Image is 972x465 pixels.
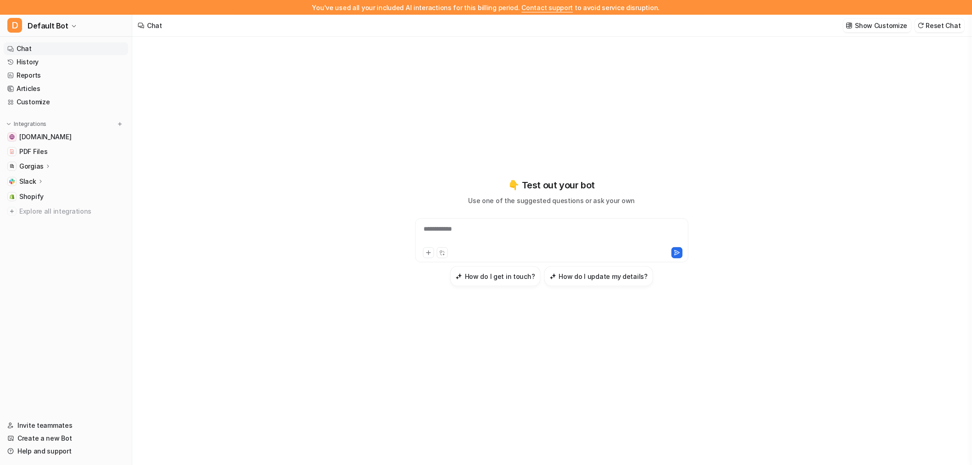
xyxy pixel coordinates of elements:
[544,266,653,286] button: How do I update my details?How do I update my details?
[19,204,124,219] span: Explore all integrations
[9,179,15,184] img: Slack
[19,132,71,142] span: [DOMAIN_NAME]
[843,19,911,32] button: Show Customize
[19,192,44,201] span: Shopify
[450,266,541,286] button: How do I get in touch?How do I get in touch?
[7,18,22,33] span: D
[4,56,128,68] a: History
[4,190,128,203] a: ShopifyShopify
[28,19,68,32] span: Default Bot
[14,120,46,128] p: Integrations
[4,205,128,218] a: Explore all integrations
[846,22,853,29] img: customize
[19,147,47,156] span: PDF Files
[4,445,128,458] a: Help and support
[19,162,44,171] p: Gorgias
[9,164,15,169] img: Gorgias
[4,82,128,95] a: Articles
[509,178,595,192] p: 👇 Test out your bot
[4,42,128,55] a: Chat
[9,194,15,199] img: Shopify
[550,273,556,280] img: How do I update my details?
[468,196,635,205] p: Use one of the suggested questions or ask your own
[4,145,128,158] a: PDF FilesPDF Files
[4,119,49,129] button: Integrations
[4,419,128,432] a: Invite teammates
[147,21,162,30] div: Chat
[4,96,128,108] a: Customize
[9,149,15,154] img: PDF Files
[559,272,648,281] h3: How do I update my details?
[522,4,573,11] span: Contact support
[4,69,128,82] a: Reports
[19,177,36,186] p: Slack
[465,272,535,281] h3: How do I get in touch?
[6,121,12,127] img: expand menu
[456,273,462,280] img: How do I get in touch?
[915,19,965,32] button: Reset Chat
[7,207,17,216] img: explore all integrations
[9,134,15,140] img: help.years.com
[4,432,128,445] a: Create a new Bot
[117,121,123,127] img: menu_add.svg
[855,21,908,30] p: Show Customize
[918,22,924,29] img: reset
[4,130,128,143] a: help.years.com[DOMAIN_NAME]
